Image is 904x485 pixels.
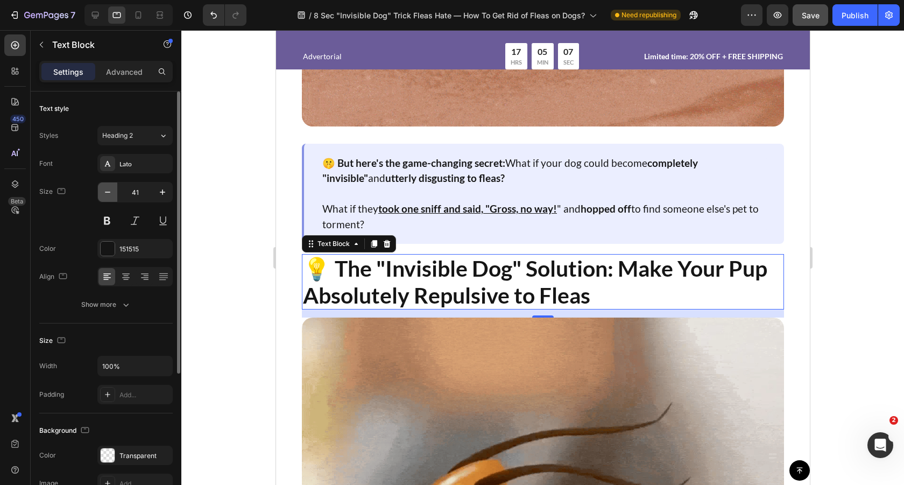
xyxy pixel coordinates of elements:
[305,172,355,185] strong: hopped off
[106,66,143,78] p: Advanced
[842,10,868,21] div: Publish
[793,4,828,26] button: Save
[802,11,820,20] span: Save
[867,432,893,458] iframe: Intercom live chat
[39,390,64,399] div: Padding
[98,356,172,376] input: Auto
[39,451,56,460] div: Color
[119,159,170,169] div: Lato
[70,9,75,22] p: 7
[97,126,173,145] button: Heading 2
[10,115,26,123] div: 450
[39,295,173,314] button: Show more
[39,185,68,199] div: Size
[309,10,312,21] span: /
[52,38,144,51] p: Text Block
[39,334,68,348] div: Size
[27,225,507,278] p: 💡 The "Invisible Dog" Solution: Make Your Pup Absolutely Repulsive to Fleas
[39,131,58,140] div: Styles
[4,4,80,26] button: 7
[276,30,810,485] iframe: To enrich screen reader interactions, please activate Accessibility in Grammarly extension settings
[39,270,69,284] div: Align
[81,299,131,310] div: Show more
[8,197,26,206] div: Beta
[203,4,246,26] div: Undo/Redo
[39,244,56,254] div: Color
[119,451,170,461] div: Transparent
[102,131,133,140] span: Heading 2
[832,4,878,26] button: Publish
[39,361,57,371] div: Width
[39,159,53,168] div: Font
[39,104,69,114] div: Text style
[889,416,898,425] span: 2
[119,244,170,254] div: 151515
[621,10,676,20] span: Need republishing
[314,10,585,21] span: 8 Sec "Invisible Dog" Trick Fleas Hate — How To Get Rid of Fleas on Dogs?
[39,424,91,438] div: Background
[119,390,170,400] div: Add...
[53,66,83,78] p: Settings
[39,209,76,219] div: Text Block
